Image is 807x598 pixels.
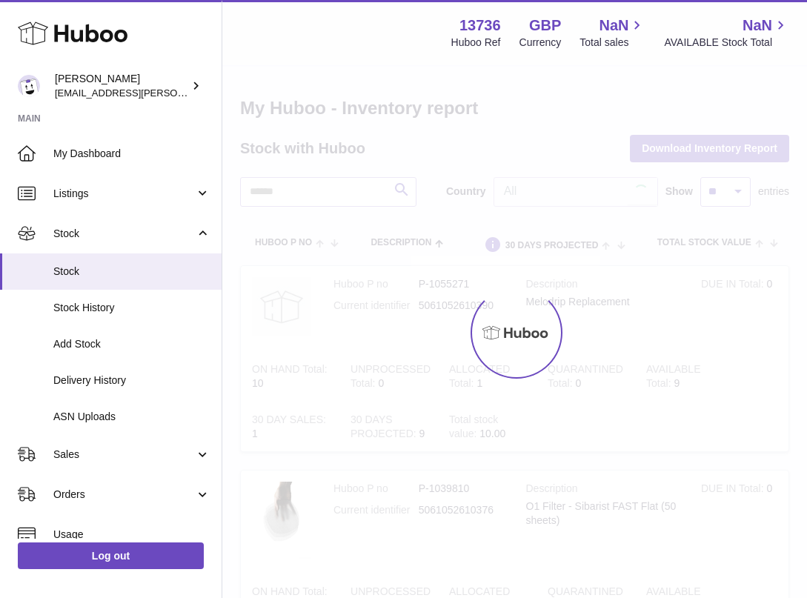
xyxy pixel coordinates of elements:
[53,227,195,241] span: Stock
[53,373,210,388] span: Delivery History
[53,147,210,161] span: My Dashboard
[529,16,561,36] strong: GBP
[53,448,195,462] span: Sales
[53,187,195,201] span: Listings
[664,16,789,50] a: NaN AVAILABLE Stock Total
[459,16,501,36] strong: 13736
[55,72,188,100] div: [PERSON_NAME]
[579,16,645,50] a: NaN Total sales
[55,87,297,99] span: [EMAIL_ADDRESS][PERSON_NAME][DOMAIN_NAME]
[664,36,789,50] span: AVAILABLE Stock Total
[18,542,204,569] a: Log out
[53,265,210,279] span: Stock
[743,16,772,36] span: NaN
[53,528,210,542] span: Usage
[18,75,40,97] img: horia@orea.uk
[451,36,501,50] div: Huboo Ref
[53,410,210,424] span: ASN Uploads
[53,488,195,502] span: Orders
[519,36,562,50] div: Currency
[53,337,210,351] span: Add Stock
[53,301,210,315] span: Stock History
[579,36,645,50] span: Total sales
[599,16,628,36] span: NaN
